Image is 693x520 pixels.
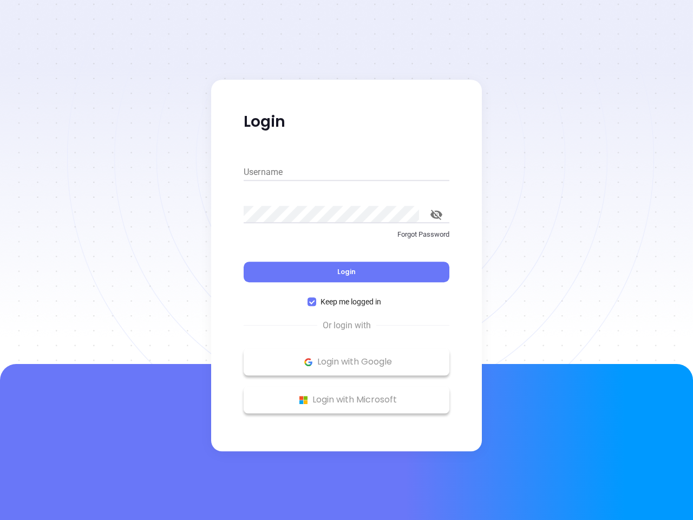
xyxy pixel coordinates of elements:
p: Forgot Password [244,229,449,240]
p: Login with Microsoft [249,392,444,408]
button: Google Logo Login with Google [244,348,449,375]
img: Microsoft Logo [297,393,310,407]
img: Google Logo [302,355,315,369]
a: Forgot Password [244,229,449,249]
p: Login [244,112,449,132]
button: toggle password visibility [423,201,449,227]
span: Login [337,267,356,276]
span: Or login with [317,319,376,332]
button: Login [244,262,449,282]
p: Login with Google [249,354,444,370]
button: Microsoft Logo Login with Microsoft [244,386,449,413]
span: Keep me logged in [316,296,385,308]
